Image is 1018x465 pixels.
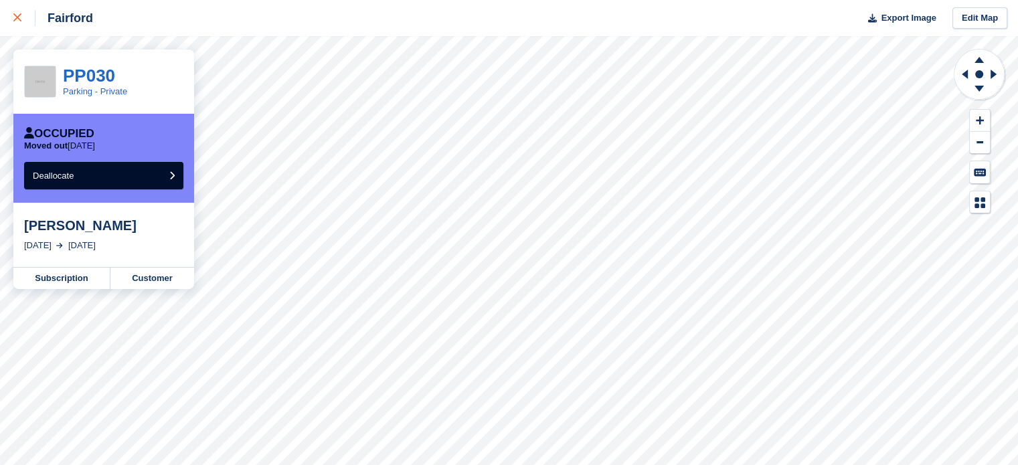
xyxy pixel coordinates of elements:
span: Moved out [24,141,68,151]
div: Occupied [24,127,94,141]
div: Fairford [35,10,93,26]
button: Zoom Out [970,132,990,154]
a: Edit Map [952,7,1007,29]
img: 256x256-placeholder-a091544baa16b46aadf0b611073c37e8ed6a367829ab441c3b0103e7cf8a5b1b.png [25,66,56,97]
button: Map Legend [970,191,990,213]
div: [PERSON_NAME] [24,217,183,234]
span: Export Image [881,11,936,25]
button: Export Image [860,7,936,29]
a: Parking - Private [63,86,127,96]
div: [DATE] [68,239,96,252]
button: Zoom In [970,110,990,132]
img: arrow-right-light-icn-cde0832a797a2874e46488d9cf13f60e5c3a73dbe684e267c42b8395dfbc2abf.svg [56,243,63,248]
div: [DATE] [24,239,52,252]
button: Keyboard Shortcuts [970,161,990,183]
span: Deallocate [33,171,74,181]
a: Customer [110,268,194,289]
a: Subscription [13,268,110,289]
p: [DATE] [24,141,95,151]
button: Deallocate [24,162,183,189]
a: PP030 [63,66,115,86]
